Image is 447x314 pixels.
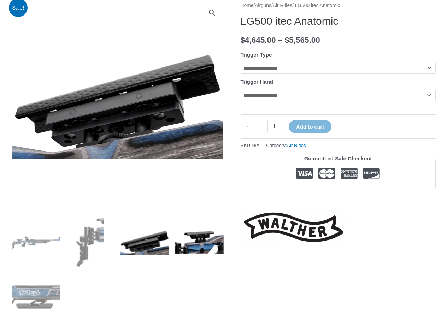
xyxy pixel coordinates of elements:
[273,3,292,8] a: Air Rifles
[12,1,224,213] img: LG500 itec Anatomic - Image 3
[266,141,306,150] span: Category:
[252,143,260,148] span: N/A
[254,120,268,132] input: Product quantity
[241,36,276,45] bdi: 4,645.00
[120,218,169,267] img: LG500 itec Anatomic - Image 3
[255,3,271,8] a: Airguns
[241,207,347,247] a: Walther
[206,6,218,19] a: View full-screen image gallery
[287,143,306,148] a: Air Rifles
[241,3,254,8] a: Home
[175,218,224,267] img: LG500 itec Anatomic - Image 4
[278,36,283,45] span: –
[241,36,245,45] span: $
[241,194,436,202] iframe: Customer reviews powered by Trustpilot
[241,1,436,10] nav: Breadcrumb
[241,120,254,132] a: -
[241,79,274,85] label: Trigger Hand
[241,141,260,150] span: SKU:
[285,36,320,45] bdi: 5,565.00
[66,218,115,267] img: LG500 itec Anatomic - Image 2
[301,154,375,164] legend: Guaranteed Safe Checkout
[12,218,61,267] img: LG500 itec Anatomic
[241,15,436,28] h1: LG500 itec Anatomic
[285,36,289,45] span: $
[289,120,331,133] button: Add to cart
[268,120,281,132] a: +
[241,52,272,58] label: Trigger Type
